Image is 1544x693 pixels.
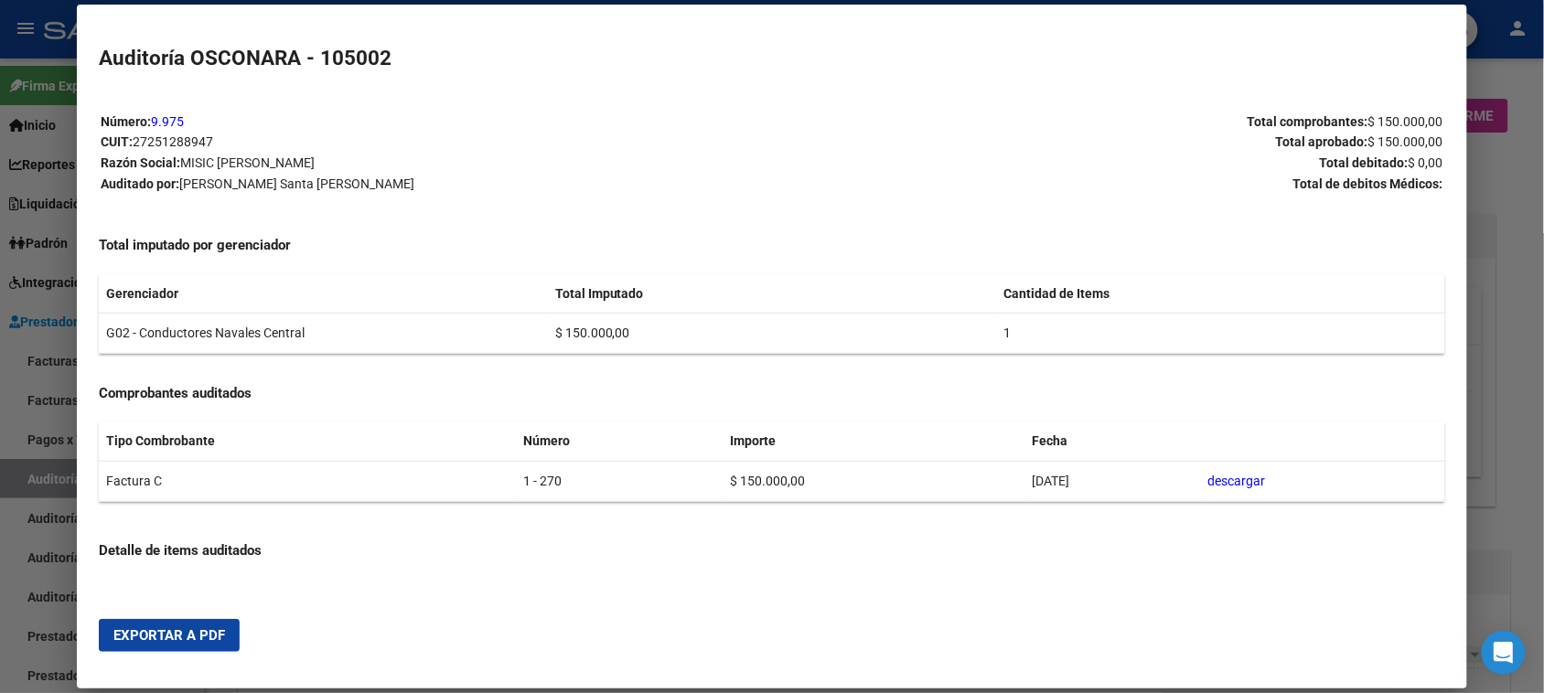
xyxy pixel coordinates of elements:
p: Número: [101,112,771,133]
th: Importe [723,421,1025,461]
th: Gerenciador [99,274,547,314]
p: CUIT: [101,132,771,153]
span: MISIC [PERSON_NAME] [180,155,315,170]
td: Factura C [99,462,516,502]
span: [PERSON_NAME] Santa [PERSON_NAME] [179,176,414,191]
th: Fecha [1025,421,1201,461]
td: 1 - 270 [516,462,723,502]
th: Tipo Combrobante [99,421,516,461]
h4: Total imputado por gerenciador [99,235,1444,256]
p: Razón Social: [101,153,771,174]
td: G02 - Conductores Navales Central [99,314,547,354]
td: $ 150.000,00 [548,314,996,354]
h2: Auditoría OSCONARA - 105002 [99,43,1444,74]
p: Total aprobado: [773,132,1443,153]
h4: Comprobantes auditados [99,383,1444,404]
td: $ 150.000,00 [723,462,1025,502]
span: $ 0,00 [1409,155,1443,170]
a: 9.975 [151,114,184,129]
td: [DATE] [1025,462,1201,502]
p: Total de debitos Médicos: [773,174,1443,195]
span: $ 150.000,00 [1368,114,1443,129]
p: Auditado por: [101,174,771,195]
a: descargar [1208,474,1266,488]
h4: Detalle de items auditados [99,540,1444,561]
span: $ 150.000,00 [1368,134,1443,149]
th: Número [516,421,723,461]
th: Cantidad de Items [996,274,1444,314]
td: 1 [996,314,1444,354]
button: Exportar a PDF [99,619,240,652]
div: Open Intercom Messenger [1482,631,1526,675]
span: Exportar a PDF [113,627,225,644]
span: 27251288947 [133,134,213,149]
p: Total comprobantes: [773,112,1443,133]
p: Total debitado: [773,153,1443,174]
th: Total Imputado [548,274,996,314]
